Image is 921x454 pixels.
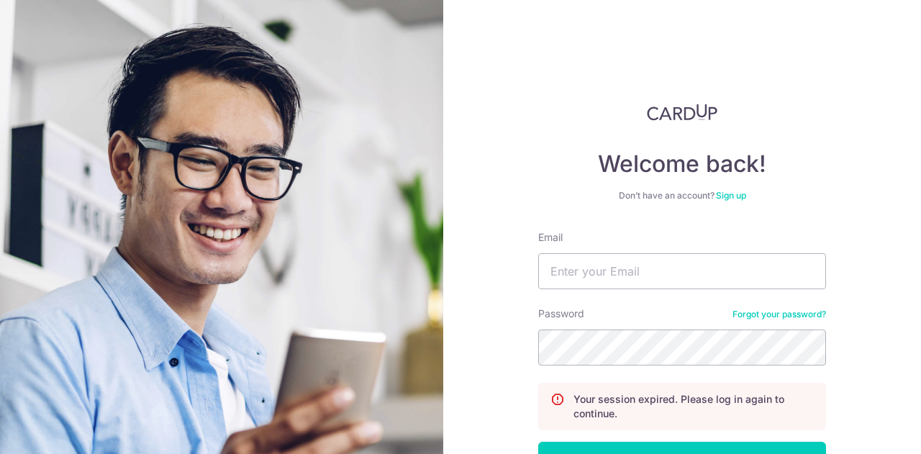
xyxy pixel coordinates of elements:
[716,190,746,201] a: Sign up
[538,150,826,178] h4: Welcome back!
[538,307,584,321] label: Password
[538,190,826,201] div: Don’t have an account?
[538,230,563,245] label: Email
[647,104,717,121] img: CardUp Logo
[732,309,826,320] a: Forgot your password?
[538,253,826,289] input: Enter your Email
[573,392,814,421] p: Your session expired. Please log in again to continue.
